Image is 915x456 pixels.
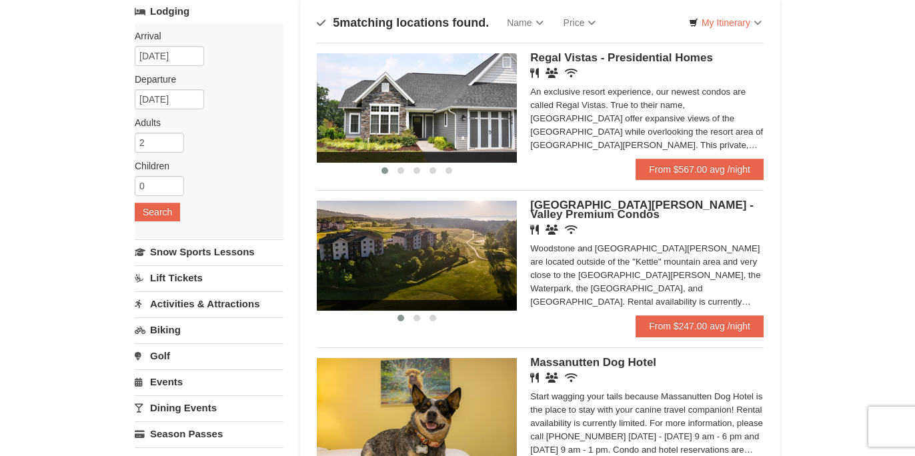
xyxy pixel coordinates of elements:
span: [GEOGRAPHIC_DATA][PERSON_NAME] - Valley Premium Condos [530,199,754,221]
i: Restaurant [530,373,539,383]
label: Arrival [135,29,273,43]
a: Lift Tickets [135,265,283,290]
i: Banquet Facilities [546,373,558,383]
i: Wireless Internet (free) [565,373,578,383]
h4: matching locations found. [317,16,489,29]
a: Snow Sports Lessons [135,239,283,264]
i: Banquet Facilities [546,225,558,235]
i: Banquet Facilities [546,68,558,78]
a: My Itinerary [680,13,770,33]
a: Golf [135,343,283,368]
a: From $567.00 avg /night [636,159,764,180]
a: Dining Events [135,395,283,420]
label: Adults [135,116,273,129]
a: Name [497,9,553,36]
span: 5 [333,16,339,29]
span: Regal Vistas - Presidential Homes [530,51,713,64]
span: Massanutten Dog Hotel [530,356,656,369]
div: Woodstone and [GEOGRAPHIC_DATA][PERSON_NAME] are located outside of the "Kettle" mountain area an... [530,242,764,309]
a: Events [135,369,283,394]
div: An exclusive resort experience, our newest condos are called Regal Vistas. True to their name, [G... [530,85,764,152]
i: Restaurant [530,225,539,235]
i: Wireless Internet (free) [565,225,578,235]
i: Restaurant [530,68,539,78]
i: Wireless Internet (free) [565,68,578,78]
button: Search [135,203,180,221]
a: Activities & Attractions [135,291,283,316]
a: From $247.00 avg /night [636,315,764,337]
label: Children [135,159,273,173]
a: Biking [135,317,283,342]
a: Price [554,9,606,36]
label: Departure [135,73,273,86]
a: Season Passes [135,421,283,446]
